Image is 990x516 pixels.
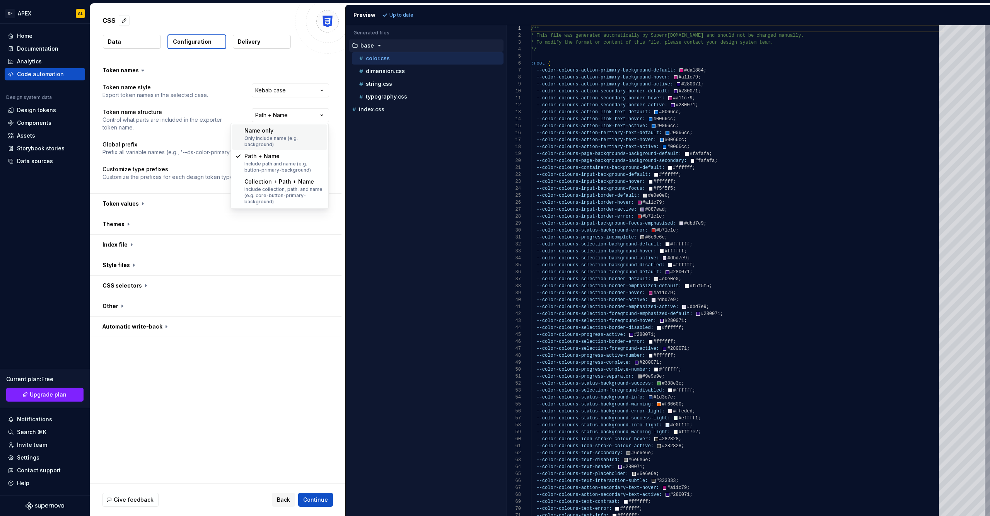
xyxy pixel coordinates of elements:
[244,135,324,148] div: Only include name (e.g. background)
[244,178,314,185] span: Collection + Path + Name
[244,153,280,159] span: Path + Name
[244,161,324,173] div: Include path and name (e.g. button-primary-background)
[244,127,273,134] span: Name only
[244,186,324,205] div: Include collection, path, and name (e.g. core-button-primary-background)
